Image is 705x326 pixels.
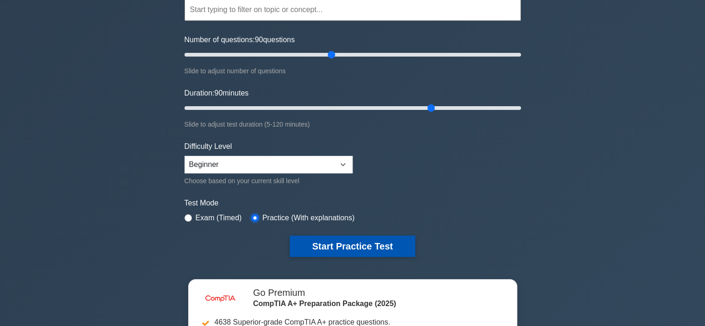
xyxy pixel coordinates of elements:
[255,36,263,44] span: 90
[184,141,232,152] label: Difficulty Level
[184,65,521,77] div: Slide to adjust number of questions
[196,212,242,224] label: Exam (Timed)
[184,88,249,99] label: Duration: minutes
[184,34,295,45] label: Number of questions: questions
[184,175,353,186] div: Choose based on your current skill level
[214,89,222,97] span: 90
[184,198,521,209] label: Test Mode
[290,236,415,257] button: Start Practice Test
[262,212,355,224] label: Practice (With explanations)
[184,119,521,130] div: Slide to adjust test duration (5-120 minutes)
